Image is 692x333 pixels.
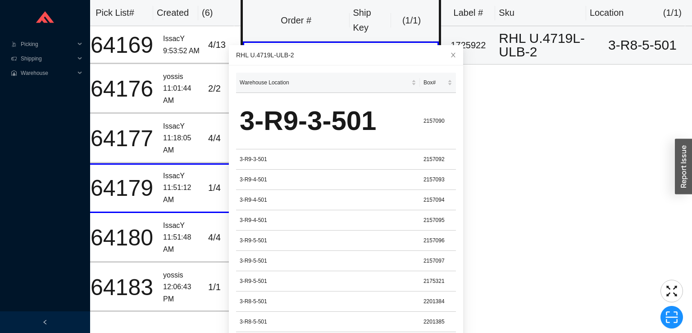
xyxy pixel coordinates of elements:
[208,81,236,96] div: 2 / 2
[420,231,456,251] td: 2157096
[236,73,420,93] th: Warehouse Location sortable
[208,131,236,146] div: 4 / 4
[163,182,201,206] div: 11:51:12 AM
[420,149,456,170] td: 2157092
[163,132,201,156] div: 11:18:05 AM
[163,220,201,232] div: IssacY
[240,78,410,87] span: Warehouse Location
[240,256,416,265] div: 3-R9-5-501
[420,210,456,231] td: 2157095
[420,312,456,332] td: 2201385
[663,5,682,20] div: ( 1 / 1 )
[163,281,201,305] div: 12:06:43 PM
[163,170,201,182] div: IssacY
[88,34,156,56] div: 64169
[660,306,683,328] button: scan
[163,120,201,133] div: IssacY
[395,13,429,28] div: ( 1 / 1 )
[420,190,456,210] td: 2157094
[163,231,201,255] div: 11:51:48 AM
[208,280,236,295] div: 1 / 1
[499,32,589,59] div: RHL U.4719L-ULB-2
[240,216,416,225] div: 3-R9-4-501
[240,236,416,245] div: 3-R9-5-501
[88,78,156,100] div: 64176
[420,73,456,93] th: Box# sortable
[163,45,201,57] div: 9:53:52 AM
[420,271,456,291] td: 2175321
[42,319,48,325] span: left
[163,71,201,83] div: yossis
[590,5,624,20] div: Location
[163,269,201,282] div: yossis
[423,78,446,87] span: Box#
[661,284,683,298] span: fullscreen
[202,5,231,20] div: ( 6 )
[21,66,75,80] span: Warehouse
[596,38,688,52] div: 3-R8-5-501
[88,127,156,150] div: 64177
[443,45,463,65] button: Close
[420,170,456,190] td: 2157093
[240,155,416,164] div: 3-R9-3-501
[163,33,201,45] div: IssacY
[240,317,416,326] div: 3-R8-5-501
[88,227,156,249] div: 64180
[660,280,683,302] button: fullscreen
[208,230,236,245] div: 4 / 4
[240,98,416,143] div: 3-R9-3-501
[88,177,156,199] div: 64179
[445,38,492,53] div: 1725922
[420,251,456,271] td: 2157097
[240,195,416,204] div: 3-R9-4-501
[208,180,236,195] div: 1 / 4
[450,52,456,58] span: close
[163,83,201,106] div: 11:01:44 AM
[21,37,75,51] span: Picking
[240,175,416,184] div: 3-R9-4-501
[240,297,416,306] div: 3-R8-5-501
[661,310,683,324] span: scan
[236,50,456,60] div: RHL U.4719L-ULB-2
[420,93,456,149] td: 2157090
[420,291,456,312] td: 2201384
[21,51,75,66] span: Shipping
[240,277,416,286] div: 3-R9-5-501
[208,37,236,52] div: 4 / 13
[88,276,156,299] div: 64183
